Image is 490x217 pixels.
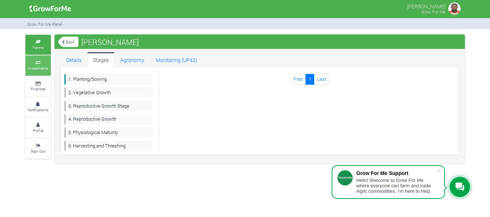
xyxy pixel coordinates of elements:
[60,52,87,67] a: Details
[421,9,445,14] small: Grow For Me
[64,101,154,111] a: 3. Reproductive Growth Stage
[27,21,62,27] small: Grow For Me Panel
[64,114,154,125] a: 4. Reproductive Growth
[356,178,437,194] div: Hello! Welcome to Grow For Me where everyone can farm and trade Agric commodities. I'm here to help.
[25,76,51,96] a: Finances
[25,55,51,75] a: Investments
[314,74,329,84] a: Last
[33,45,44,50] small: Farms
[407,1,445,10] p: [PERSON_NAME]
[290,74,306,84] a: First
[305,74,314,84] a: 1
[165,74,455,84] nav: Page Navigation
[64,127,154,138] a: 5. Physiological Maturity
[64,74,154,84] a: 1. Planting/Sowing
[64,141,154,151] a: 6. Harvesting and Threshing
[31,149,45,154] small: Sign Out
[447,1,462,16] img: growforme image
[28,66,48,71] small: Investments
[150,52,203,67] a: Monitoring (UP42)
[31,86,45,91] small: Finances
[28,107,48,112] small: Notifications
[80,35,141,49] span: [PERSON_NAME]
[25,138,51,158] a: Sign Out
[58,36,78,48] a: Back
[87,52,114,67] a: Stages
[356,170,437,176] div: Grow For Me Support
[114,52,150,67] a: Agronomy
[25,97,51,117] a: Notifications
[64,87,154,98] a: 2. Vegetative Growth
[25,35,51,55] a: Farms
[27,1,74,16] img: growforme image
[33,128,43,133] small: Profile
[25,118,51,138] a: Profile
